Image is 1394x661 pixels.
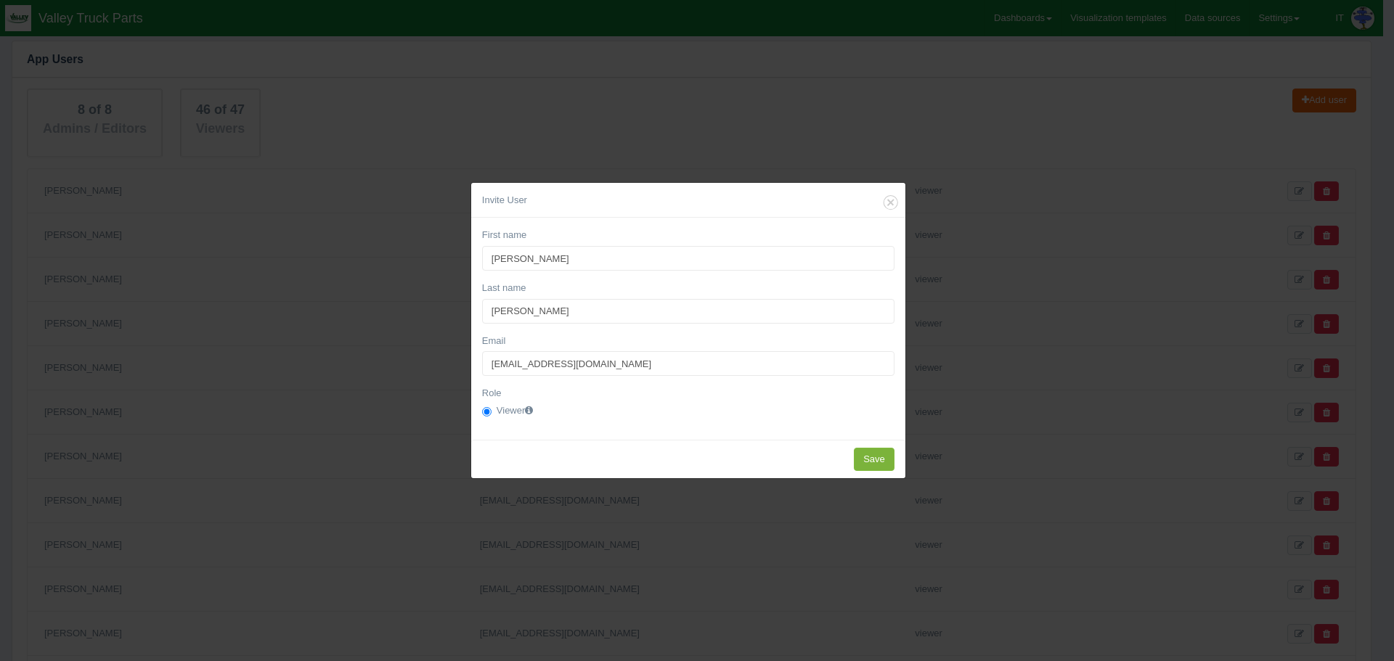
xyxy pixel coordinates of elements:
i: Can view specifie dashboards. [525,406,533,415]
label: Email [482,334,506,348]
button: Close [884,195,898,210]
label: First name [482,229,526,242]
input: Save [854,448,894,472]
label: Last name [482,282,526,295]
label: Role [482,387,502,401]
div: Invite User [471,183,905,218]
input: Viewer [482,407,492,416]
label: Viewer [482,404,534,418]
